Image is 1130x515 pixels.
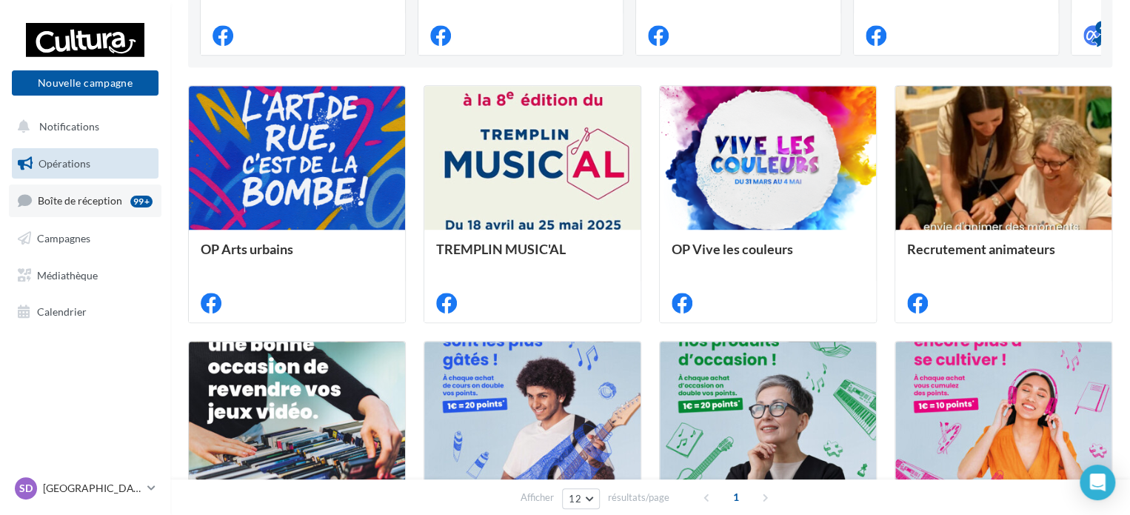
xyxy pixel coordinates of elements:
a: Calendrier [9,296,161,328]
div: OP Arts urbains [201,242,393,271]
span: 12 [569,493,581,505]
span: Calendrier [37,305,87,318]
span: Notifications [39,120,99,133]
span: résultats/page [608,491,669,505]
span: 1 [724,485,748,509]
div: 99+ [130,196,153,207]
div: OP Vive les couleurs [672,242,864,271]
span: SD [19,481,33,496]
a: Campagnes [9,223,161,254]
a: Médiathèque [9,260,161,291]
div: Open Intercom Messenger [1080,465,1115,500]
div: TREMPLIN MUSIC'AL [436,242,629,271]
a: Boîte de réception99+ [9,185,161,216]
span: Afficher [521,491,554,505]
div: Recrutement animateurs [907,242,1100,271]
button: Nouvelle campagne [12,70,158,96]
span: Campagnes [37,232,90,245]
div: 4 [1095,21,1109,34]
span: Médiathèque [37,268,98,281]
a: Opérations [9,148,161,179]
a: SD [GEOGRAPHIC_DATA] [12,474,158,502]
button: Notifications [9,111,156,142]
span: Opérations [39,157,90,170]
span: Boîte de réception [38,194,122,207]
p: [GEOGRAPHIC_DATA] [43,481,141,496]
button: 12 [562,488,600,509]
